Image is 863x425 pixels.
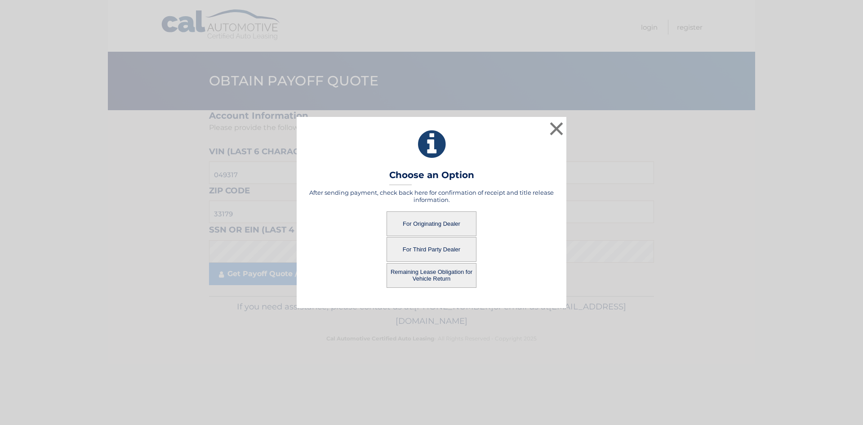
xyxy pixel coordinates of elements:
[387,263,476,288] button: Remaining Lease Obligation for Vehicle Return
[389,170,474,185] h3: Choose an Option
[387,211,476,236] button: For Originating Dealer
[308,189,555,203] h5: After sending payment, check back here for confirmation of receipt and title release information.
[387,237,476,262] button: For Third Party Dealer
[547,120,565,138] button: ×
